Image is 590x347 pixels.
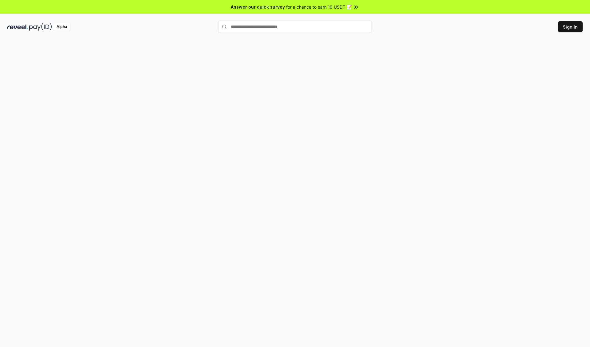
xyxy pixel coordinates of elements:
img: reveel_dark [7,23,28,31]
div: Alpha [53,23,70,31]
button: Sign In [558,21,583,32]
span: for a chance to earn 10 USDT 📝 [286,4,352,10]
img: pay_id [29,23,52,31]
span: Answer our quick survey [231,4,285,10]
